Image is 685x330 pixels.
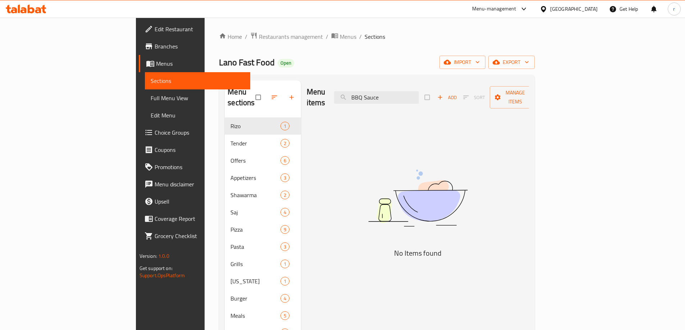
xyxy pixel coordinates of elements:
span: [US_STATE] [230,277,280,285]
div: Burger4 [225,290,301,307]
span: Pizza [230,225,280,234]
div: Tender2 [225,135,301,152]
span: Offers [230,156,280,165]
a: Coverage Report [139,210,250,227]
div: Offers6 [225,152,301,169]
span: Open [278,60,294,66]
span: 2 [281,192,289,199]
div: Open [278,59,294,68]
span: Tender [230,139,280,148]
div: items [280,225,289,234]
div: Rizo1 [225,117,301,135]
span: Get support on: [140,264,173,273]
span: Menus [340,32,356,41]
span: 5 [281,312,289,319]
a: Menu disclaimer [139,176,250,193]
span: 1 [281,123,289,130]
span: Full Menu View [151,94,245,102]
button: Add [435,92,458,103]
span: 4 [281,295,289,302]
div: Pasta3 [225,238,301,255]
a: Upsell [139,193,250,210]
span: Shawarma [230,191,280,199]
span: Rizo [230,122,280,130]
div: Meals5 [225,307,301,324]
span: Select all sections [251,90,266,104]
a: Support.OpsPlatform [140,271,185,280]
div: Kentucky [230,277,280,285]
span: Manage items [496,88,535,106]
a: Sections [145,72,250,89]
h2: Menu items [307,87,325,108]
div: Grills [230,260,280,268]
div: items [280,260,289,268]
span: Coupons [155,145,245,154]
a: Grocery Checklist [139,227,250,245]
div: items [280,277,289,285]
span: 9 [281,226,289,233]
div: items [280,294,289,303]
span: Add [437,93,457,102]
div: Appetizers3 [225,169,301,186]
span: Add item [435,92,458,103]
div: [US_STATE]1 [225,273,301,290]
span: 6 [281,157,289,164]
span: 3 [281,243,289,250]
span: Menu disclaimer [155,180,245,189]
span: Restaurants management [259,32,323,41]
span: Select section first [458,92,490,103]
li: / [326,32,328,41]
span: Version: [140,251,157,261]
a: Menus [139,55,250,72]
a: Branches [139,38,250,55]
input: search [334,91,419,104]
span: 2 [281,140,289,147]
div: [GEOGRAPHIC_DATA] [550,5,598,13]
div: items [280,242,289,251]
a: Edit Restaurant [139,20,250,38]
button: Manage items [490,86,541,108]
span: Burger [230,294,280,303]
button: Add section [284,89,301,105]
span: Sections [365,32,385,41]
span: import [445,58,480,67]
div: items [280,139,289,148]
a: Edit Menu [145,107,250,124]
span: Appetizers [230,173,280,182]
span: 1 [281,261,289,268]
span: Choice Groups [155,128,245,137]
span: Meals [230,311,280,320]
span: Edit Restaurant [155,25,245,33]
img: dish.svg [328,150,508,246]
a: Restaurants management [250,32,323,41]
h5: No Items found [328,247,508,259]
span: Grocery Checklist [155,232,245,240]
span: 4 [281,209,289,216]
span: Edit Menu [151,111,245,120]
span: Coverage Report [155,214,245,223]
div: Shawarma2 [225,186,301,204]
span: export [494,58,529,67]
span: Branches [155,42,245,51]
div: Menu-management [472,5,516,13]
span: Saj [230,208,280,217]
nav: breadcrumb [219,32,535,41]
div: items [280,173,289,182]
a: Promotions [139,158,250,176]
li: / [359,32,362,41]
button: export [488,56,535,69]
span: Upsell [155,197,245,206]
div: Grills1 [225,255,301,273]
span: Sections [151,76,245,85]
span: Menus [156,59,245,68]
span: Pasta [230,242,280,251]
span: 1.0.0 [158,251,169,261]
